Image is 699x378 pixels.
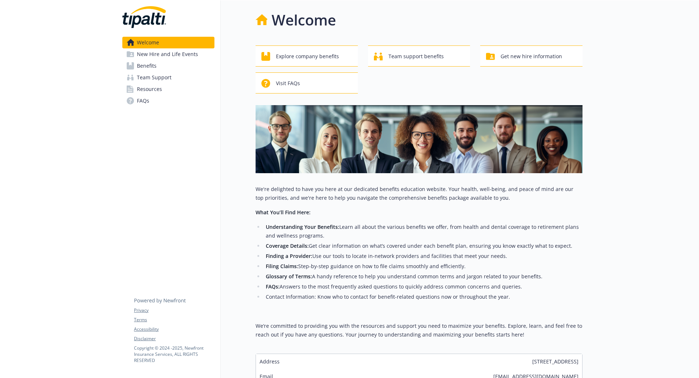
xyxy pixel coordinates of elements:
[480,45,582,67] button: Get new hire information
[122,83,214,95] a: Resources
[264,252,582,260] li: Use our tools to locate in-network providers and facilities that meet your needs.
[122,37,214,48] a: Welcome
[264,282,582,291] li: Answers to the most frequently asked questions to quickly address common concerns and queries.
[266,263,298,270] strong: Filing Claims:
[256,45,358,67] button: Explore company benefits
[266,273,312,280] strong: Glossary of Terms:
[134,326,214,333] a: Accessibility
[501,49,562,63] span: Get new hire information
[134,307,214,314] a: Privacy
[256,72,358,93] button: Visit FAQs
[266,242,309,249] strong: Coverage Details:
[256,185,582,202] p: We're delighted to have you here at our dedicated benefits education website. Your health, well-b...
[122,60,214,72] a: Benefits
[256,209,311,216] strong: What You’ll Find Here:
[260,358,280,365] span: Address
[256,105,582,173] img: overview page banner
[276,49,339,63] span: Explore company benefits
[137,72,171,83] span: Team Support
[122,72,214,83] a: Team Support
[266,283,280,290] strong: FAQs:
[532,358,578,365] span: [STREET_ADDRESS]
[368,45,470,67] button: Team support benefits
[134,345,214,363] p: Copyright © 2024 - 2025 , Newfront Insurance Services, ALL RIGHTS RESERVED
[137,48,198,60] span: New Hire and Life Events
[266,223,339,230] strong: Understanding Your Benefits:
[264,293,582,301] li: Contact Information: Know who to contact for benefit-related questions now or throughout the year.
[276,76,300,90] span: Visit FAQs
[266,252,312,259] strong: Finding a Provider:
[137,95,149,107] span: FAQs
[122,95,214,107] a: FAQs
[137,83,162,95] span: Resources
[272,9,336,31] h1: Welcome
[137,37,159,48] span: Welcome
[137,60,157,72] span: Benefits
[264,223,582,240] li: Learn all about the various benefits we offer, from health and dental coverage to retirement plan...
[388,49,444,63] span: Team support benefits
[134,335,214,342] a: Disclaimer
[256,322,582,339] p: We’re committed to providing you with the resources and support you need to maximize your benefit...
[122,48,214,60] a: New Hire and Life Events
[264,262,582,271] li: Step-by-step guidance on how to file claims smoothly and efficiently.
[264,242,582,250] li: Get clear information on what’s covered under each benefit plan, ensuring you know exactly what t...
[264,272,582,281] li: A handy reference to help you understand common terms and jargon related to your benefits.
[134,317,214,323] a: Terms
